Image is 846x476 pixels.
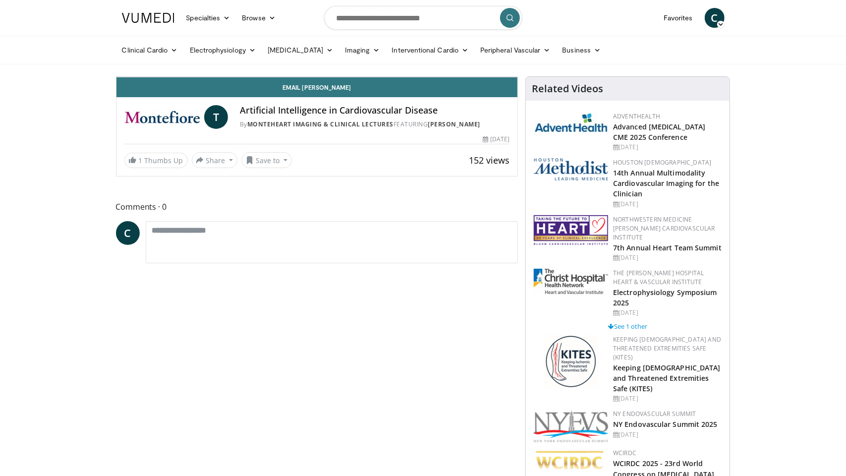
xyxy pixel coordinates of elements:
[241,152,292,168] button: Save to
[116,221,140,245] a: C
[240,105,509,116] h4: Artificial Intelligence in Cardiovascular Disease
[608,322,647,331] a: See 1 other
[124,153,188,168] a: 1 Thumbs Up
[613,243,722,252] a: 7th Annual Heart Team Summit
[247,120,394,128] a: MonteHeart Imaging & Clinical Lectures
[613,288,717,307] a: Electrophysiology Symposium 2025
[613,335,721,361] a: Keeping [DEMOGRAPHIC_DATA] and Threatened Extremities Safe (KITES)
[613,200,722,209] div: [DATE]
[184,40,262,60] a: Electrophysiology
[428,120,480,128] a: [PERSON_NAME]
[139,156,143,165] span: 1
[613,158,711,167] a: Houston [DEMOGRAPHIC_DATA]
[483,135,509,144] div: [DATE]
[116,200,518,213] span: Comments 0
[386,40,475,60] a: Interventional Cardio
[613,430,722,439] div: [DATE]
[613,253,722,262] div: [DATE]
[613,122,705,142] a: Advanced [MEDICAL_DATA] CME 2025 Conference
[532,83,603,95] h4: Related Videos
[613,215,715,241] a: Northwestern Medicine [PERSON_NAME] Cardiovascular Institute
[116,40,184,60] a: Clinical Cardio
[613,269,704,286] a: The [PERSON_NAME] Hospital Heart & Vascular Institute
[474,40,556,60] a: Peripheral Vascular
[324,6,522,30] input: Search topics, interventions
[613,143,722,152] div: [DATE]
[236,8,282,28] a: Browse
[534,112,608,132] img: 5c3c682d-da39-4b33-93a5-b3fb6ba9580b.jpg.150x105_q85_autocrop_double_scale_upscale_version-0.2.jpg
[613,363,721,393] a: Keeping [DEMOGRAPHIC_DATA] and Threatened Extremities Safe (KITES)
[613,410,696,418] a: NY Endovascular Summit
[339,40,386,60] a: Imaging
[613,308,722,317] div: [DATE]
[534,449,608,473] img: ffc82633-9a14-4d8c-a33d-97fccf70c641.png.150x105_q85_autocrop_double_scale_upscale_version-0.2.png
[116,77,518,97] a: Email [PERSON_NAME]
[613,168,719,198] a: 14th Annual Multimodality Cardiovascular Imaging for the Clinician
[544,335,599,387] img: bf26f766-c297-4107-aaff-b3718bba667b.png.150x105_q85_autocrop_double_scale_upscale_version-0.2.png
[240,120,509,129] div: By FEATURING
[122,13,174,23] img: VuMedi Logo
[262,40,339,60] a: [MEDICAL_DATA]
[613,394,722,403] div: [DATE]
[613,419,718,429] a: NY Endovascular Summit 2025
[705,8,725,28] a: C
[534,215,608,245] img: f8a43200-de9b-4ddf-bb5c-8eb0ded660b2.png.150x105_q85_autocrop_double_scale_upscale_version-0.2.png
[204,105,228,129] a: T
[613,449,636,457] a: WCIRDC
[192,152,238,168] button: Share
[613,112,660,120] a: AdventHealth
[469,154,509,166] span: 152 views
[557,40,607,60] a: Business
[180,8,236,28] a: Specialties
[658,8,699,28] a: Favorites
[534,410,608,442] img: 9866eca1-bcc5-4ff0-8365-49bf9677412e.png.150x105_q85_autocrop_double_scale_upscale_version-0.2.png
[534,269,608,294] img: 32b1860c-ff7d-4915-9d2b-64ca529f373e.jpg.150x105_q85_autocrop_double_scale_upscale_version-0.2.jpg
[534,158,608,180] img: 5e4488cc-e109-4a4e-9fd9-73bb9237ee91.png.150x105_q85_autocrop_double_scale_upscale_version-0.2.png
[124,105,200,129] img: MonteHeart Imaging & Clinical Lectures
